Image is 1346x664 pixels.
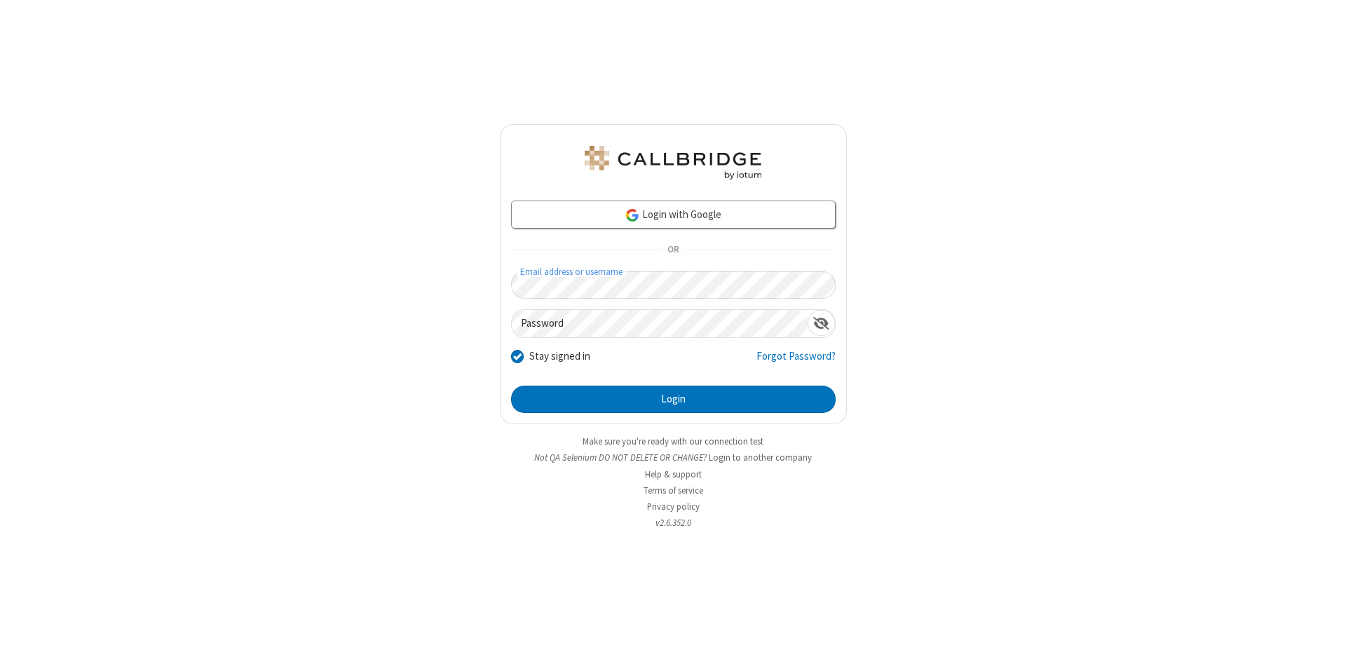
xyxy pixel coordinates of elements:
span: OR [662,240,684,260]
li: v2.6.352.0 [500,516,847,529]
div: Show password [808,310,835,336]
a: Privacy policy [647,501,700,513]
img: google-icon.png [625,208,640,223]
label: Stay signed in [529,348,590,365]
a: Make sure you're ready with our connection test [583,435,763,447]
input: Password [512,310,808,337]
li: Not QA Selenium DO NOT DELETE OR CHANGE? [500,451,847,464]
img: QA Selenium DO NOT DELETE OR CHANGE [582,146,764,179]
a: Login with Google [511,201,836,229]
a: Help & support [645,468,702,480]
button: Login to another company [709,451,812,464]
a: Forgot Password? [756,348,836,375]
input: Email address or username [511,271,836,299]
button: Login [511,386,836,414]
a: Terms of service [644,485,703,496]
